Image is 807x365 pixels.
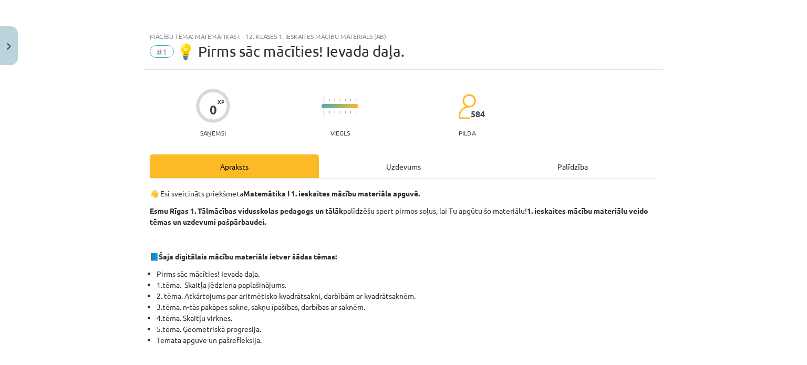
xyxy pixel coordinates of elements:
img: icon-short-line-57e1e144782c952c97e751825c79c345078a6d821885a25fce030b3d8c18986b.svg [345,99,346,101]
p: Viegls [330,129,350,137]
img: icon-long-line-d9ea69661e0d244f92f715978eff75569469978d946b2353a9bb055b3ed8787d.svg [324,96,325,117]
img: icon-close-lesson-0947bae3869378f0d4975bcd49f059093ad1ed9edebbc8119c70593378902aed.svg [7,43,11,50]
p: palīdzēšu spert pirmos soļus, lai Tu apgūtu šo materiālu! [150,205,657,227]
p: pilda [459,129,475,137]
li: 5.tēma. Ģeometriskā progresija. [157,324,657,335]
img: icon-short-line-57e1e144782c952c97e751825c79c345078a6d821885a25fce030b3d8c18986b.svg [334,99,335,101]
img: icon-short-line-57e1e144782c952c97e751825c79c345078a6d821885a25fce030b3d8c18986b.svg [345,111,346,113]
div: Uzdevums [319,154,488,178]
img: icon-short-line-57e1e144782c952c97e751825c79c345078a6d821885a25fce030b3d8c18986b.svg [350,99,351,101]
div: Palīdzība [488,154,657,178]
img: icon-short-line-57e1e144782c952c97e751825c79c345078a6d821885a25fce030b3d8c18986b.svg [339,111,340,113]
img: icon-short-line-57e1e144782c952c97e751825c79c345078a6d821885a25fce030b3d8c18986b.svg [350,111,351,113]
span: XP [218,99,224,105]
li: 2. tēma. Atkārtojums par aritmētisko kvadrātsakni, darbībām ar kvadrātsaknēm. [157,290,657,301]
img: icon-short-line-57e1e144782c952c97e751825c79c345078a6d821885a25fce030b3d8c18986b.svg [329,111,330,113]
span: #1 [150,45,174,58]
span: 584 [471,109,485,119]
strong: Šaja digitālais mācību materiāls ietver šādas tēmas: [159,252,337,261]
img: students-c634bb4e5e11cddfef0936a35e636f08e4e9abd3cc4e673bd6f9a4125e45ecb1.svg [458,93,476,120]
div: 0 [210,102,217,117]
img: icon-short-line-57e1e144782c952c97e751825c79c345078a6d821885a25fce030b3d8c18986b.svg [355,99,356,101]
span: 💡 Pirms sāc mācīties! Ievada daļa. [177,43,405,60]
li: 4.tēma. Skaitļu virknes. [157,312,657,324]
img: icon-short-line-57e1e144782c952c97e751825c79c345078a6d821885a25fce030b3d8c18986b.svg [334,111,335,113]
li: 3.tēma. n-tās pakāpes sakne, sakņu īpašības, darbības ar saknēm. [157,301,657,312]
li: 1.tēma. Skaitļa jēdziena paplašinājums. [157,279,657,290]
div: Mācību tēma: Matemātikas i - 12. klases 1. ieskaites mācību materiāls (ab) [150,33,657,40]
p: Saņemsi [196,129,230,137]
p: 📘 [150,251,657,262]
p: 👋 Esi sveicināts priekšmeta [150,188,657,199]
li: Temata apguve un pašrefleksija. [157,335,657,346]
img: icon-short-line-57e1e144782c952c97e751825c79c345078a6d821885a25fce030b3d8c18986b.svg [339,99,340,101]
div: Apraksts [150,154,319,178]
li: Pirms sāc mācīties! Ievada daļa. [157,268,657,279]
img: icon-short-line-57e1e144782c952c97e751825c79c345078a6d821885a25fce030b3d8c18986b.svg [355,111,356,113]
b: Matemātika I 1. ieskaites mācību materiāla apguvē. [243,189,420,198]
img: icon-short-line-57e1e144782c952c97e751825c79c345078a6d821885a25fce030b3d8c18986b.svg [329,99,330,101]
b: Esmu Rīgas 1. Tālmācības vidusskolas pedagogs un tālāk [150,206,343,215]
